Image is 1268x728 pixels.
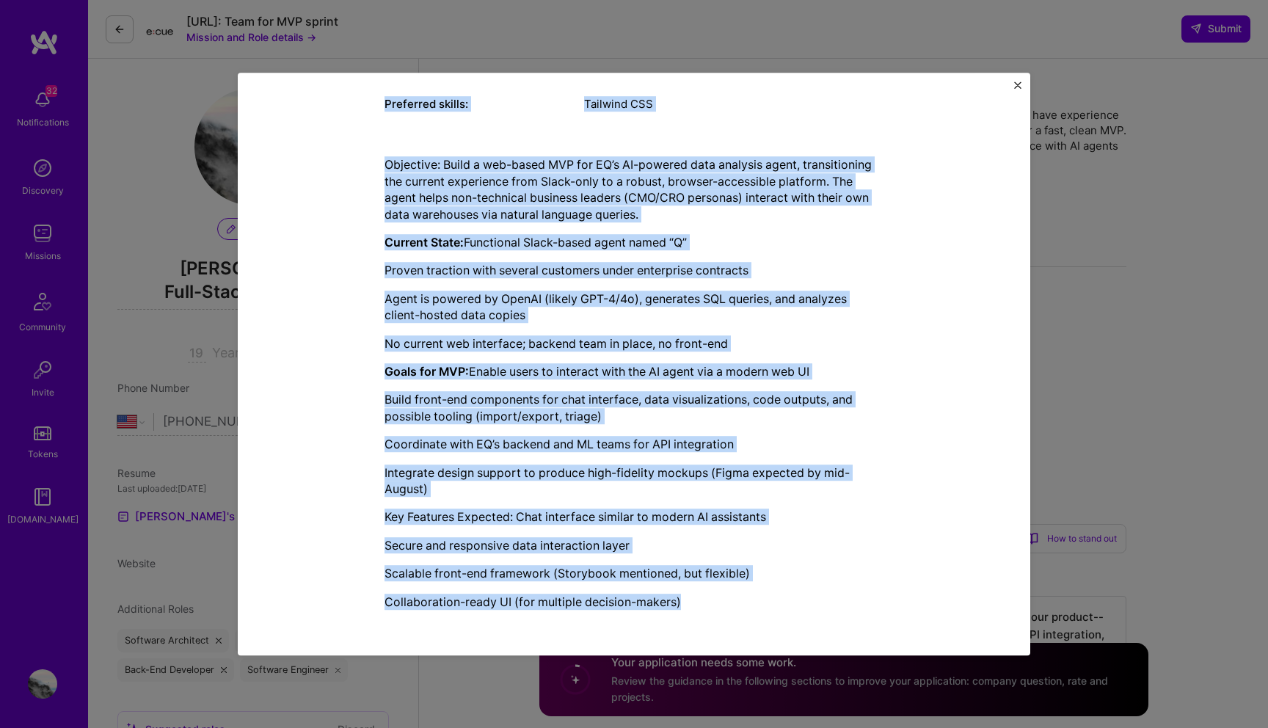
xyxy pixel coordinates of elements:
p: Secure and responsive data interaction layer [385,537,883,553]
p: Key Features Expected: Chat interface similar to modern AI assistants [385,509,883,525]
div: Preferred skills: [385,97,584,112]
p: Functional Slack-based agent named “Q” [385,234,883,250]
p: Scalable front-end framework (Storybook mentioned, but flexible) [385,566,883,582]
p: Agent is powered by OpenAI (likely GPT-4/4o), generates SQL queries, and analyzes client-hosted d... [385,291,883,324]
p: Proven traction with several customers under enterprise contracts [385,263,883,279]
button: Close [1014,81,1021,97]
strong: Current State: [385,235,464,250]
p: Objective: Build a web-based MVP for EQ’s AI-powered data analysis agent, transitioning the curre... [385,157,883,223]
div: Tailwind CSS [584,97,883,112]
p: Build front-end components for chat interface, data visualizations, code outputs, and possible to... [385,392,883,425]
p: Collaboration-ready UI (for multiple decision-makers) [385,594,883,610]
p: Enable users to interact with the AI agent via a modern web UI [385,363,883,379]
p: No current web interface; backend team in place, no front-end [385,335,883,352]
strong: Goals for MVP: [385,364,469,379]
p: Integrate design support to produce high-fidelity mockups (Figma expected by mid-August) [385,465,883,498]
p: Coordinate with EQ’s backend and ML teams for API integration [385,436,883,452]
